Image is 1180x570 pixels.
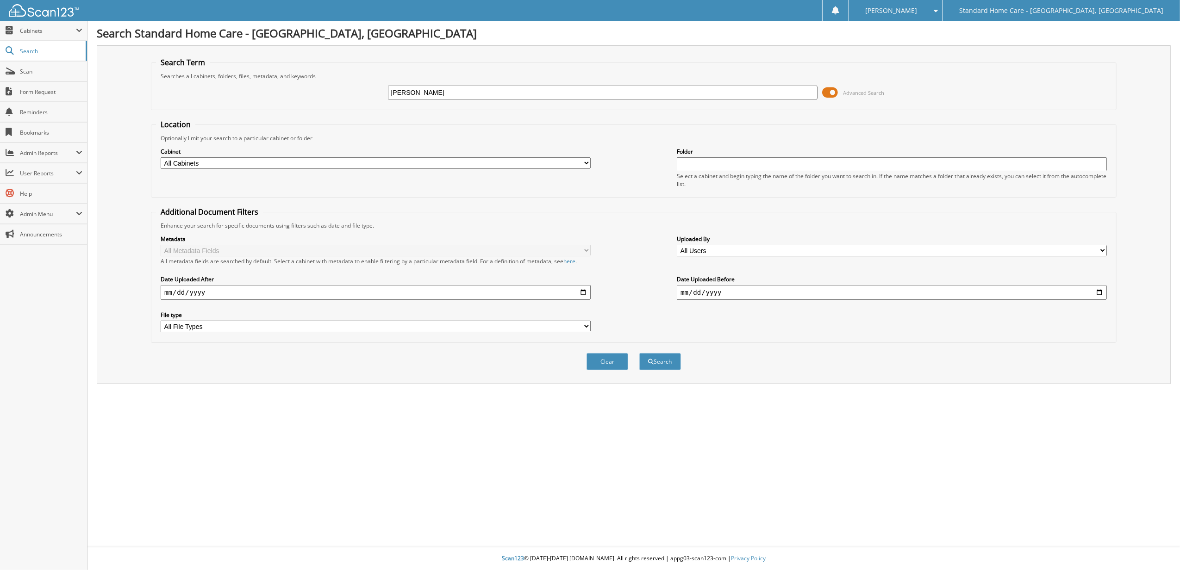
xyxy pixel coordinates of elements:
iframe: Chat Widget [1134,526,1180,570]
div: Select a cabinet and begin typing the name of the folder you want to search in. If the name match... [677,172,1107,188]
span: Scan123 [502,554,524,562]
span: Admin Menu [20,210,76,218]
span: Form Request [20,88,82,96]
legend: Search Term [156,57,210,68]
button: Clear [587,353,628,370]
label: Date Uploaded Before [677,275,1107,283]
span: Cabinets [20,27,76,35]
label: File type [161,311,591,319]
h1: Search Standard Home Care - [GEOGRAPHIC_DATA], [GEOGRAPHIC_DATA] [97,25,1171,41]
div: © [DATE]-[DATE] [DOMAIN_NAME]. All rights reserved | appg03-scan123-com | [87,547,1180,570]
input: end [677,285,1107,300]
span: [PERSON_NAME] [866,8,918,13]
span: Admin Reports [20,149,76,157]
img: scan123-logo-white.svg [9,4,79,17]
label: Metadata [161,235,591,243]
span: Advanced Search [843,89,884,96]
span: Help [20,190,82,198]
span: Search [20,47,81,55]
button: Search [639,353,681,370]
legend: Location [156,119,195,130]
legend: Additional Document Filters [156,207,263,217]
span: User Reports [20,169,76,177]
label: Cabinet [161,148,591,155]
a: here [563,257,575,265]
a: Privacy Policy [731,554,766,562]
div: All metadata fields are searched by default. Select a cabinet with metadata to enable filtering b... [161,257,591,265]
span: Announcements [20,230,82,238]
label: Uploaded By [677,235,1107,243]
span: Bookmarks [20,129,82,136]
input: start [161,285,591,300]
div: Enhance your search for specific documents using filters such as date and file type. [156,222,1111,229]
span: Scan [20,68,82,75]
div: Optionally limit your search to a particular cabinet or folder [156,134,1111,142]
div: Searches all cabinets, folders, files, metadata, and keywords [156,72,1111,80]
span: Reminders [20,108,82,116]
span: Standard Home Care - [GEOGRAPHIC_DATA], [GEOGRAPHIC_DATA] [960,8,1164,13]
label: Date Uploaded After [161,275,591,283]
label: Folder [677,148,1107,155]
